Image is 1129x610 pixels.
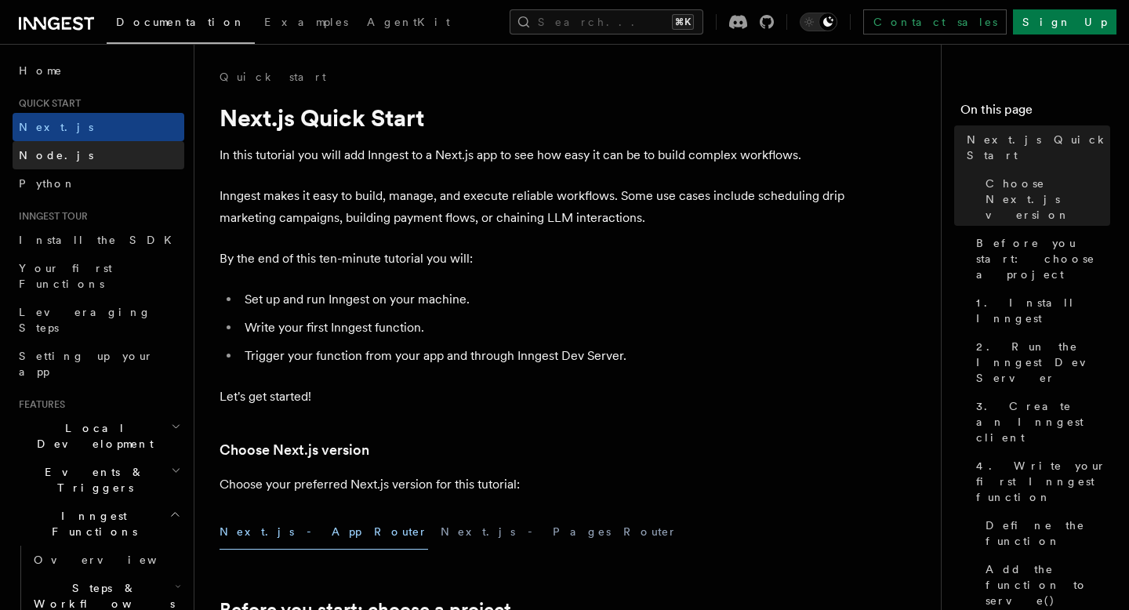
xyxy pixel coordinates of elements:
p: By the end of this ten-minute tutorial you will: [220,248,847,270]
a: Your first Functions [13,254,184,298]
a: Next.js Quick Start [960,125,1110,169]
span: Features [13,398,65,411]
p: Inngest makes it easy to build, manage, and execute reliable workflows. Some use cases include sc... [220,185,847,229]
button: Next.js - App Router [220,514,428,550]
a: Choose Next.js version [979,169,1110,229]
span: Python [19,177,76,190]
a: Home [13,56,184,85]
a: Leveraging Steps [13,298,184,342]
li: Trigger your function from your app and through Inngest Dev Server. [240,345,847,367]
a: Define the function [979,511,1110,555]
span: Inngest Functions [13,508,169,539]
a: Sign Up [1013,9,1116,34]
a: Choose Next.js version [220,439,369,461]
h4: On this page [960,100,1110,125]
span: Local Development [13,420,171,452]
a: Quick start [220,69,326,85]
a: Overview [27,546,184,574]
button: Inngest Functions [13,502,184,546]
span: Install the SDK [19,234,181,246]
kbd: ⌘K [672,14,694,30]
span: Add the function to serve() [986,561,1110,608]
a: Before you start: choose a project [970,229,1110,289]
p: In this tutorial you will add Inngest to a Next.js app to see how easy it can be to build complex... [220,144,847,166]
a: 4. Write your first Inngest function [970,452,1110,511]
a: 2. Run the Inngest Dev Server [970,332,1110,392]
span: Inngest tour [13,210,88,223]
li: Write your first Inngest function. [240,317,847,339]
span: Before you start: choose a project [976,235,1110,282]
a: Node.js [13,141,184,169]
a: Contact sales [863,9,1007,34]
span: AgentKit [367,16,450,28]
span: Setting up your app [19,350,154,378]
a: Install the SDK [13,226,184,254]
span: Your first Functions [19,262,112,290]
span: Leveraging Steps [19,306,151,334]
a: AgentKit [358,5,459,42]
span: 3. Create an Inngest client [976,398,1110,445]
button: Local Development [13,414,184,458]
p: Let's get started! [220,386,847,408]
span: Examples [264,16,348,28]
button: Toggle dark mode [800,13,837,31]
button: Search...⌘K [510,9,703,34]
span: Define the function [986,517,1110,549]
a: Examples [255,5,358,42]
li: Set up and run Inngest on your machine. [240,289,847,310]
a: Next.js [13,113,184,141]
button: Events & Triggers [13,458,184,502]
span: 1. Install Inngest [976,295,1110,326]
h1: Next.js Quick Start [220,103,847,132]
span: Next.js [19,121,93,133]
span: Quick start [13,97,81,110]
span: 4. Write your first Inngest function [976,458,1110,505]
a: Documentation [107,5,255,44]
a: 3. Create an Inngest client [970,392,1110,452]
span: Next.js Quick Start [967,132,1110,163]
span: Home [19,63,63,78]
span: Node.js [19,149,93,162]
p: Choose your preferred Next.js version for this tutorial: [220,474,847,496]
a: Python [13,169,184,198]
span: Documentation [116,16,245,28]
span: Choose Next.js version [986,176,1110,223]
span: Events & Triggers [13,464,171,496]
span: 2. Run the Inngest Dev Server [976,339,1110,386]
button: Next.js - Pages Router [441,514,677,550]
span: Overview [34,554,195,566]
a: Setting up your app [13,342,184,386]
a: 1. Install Inngest [970,289,1110,332]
